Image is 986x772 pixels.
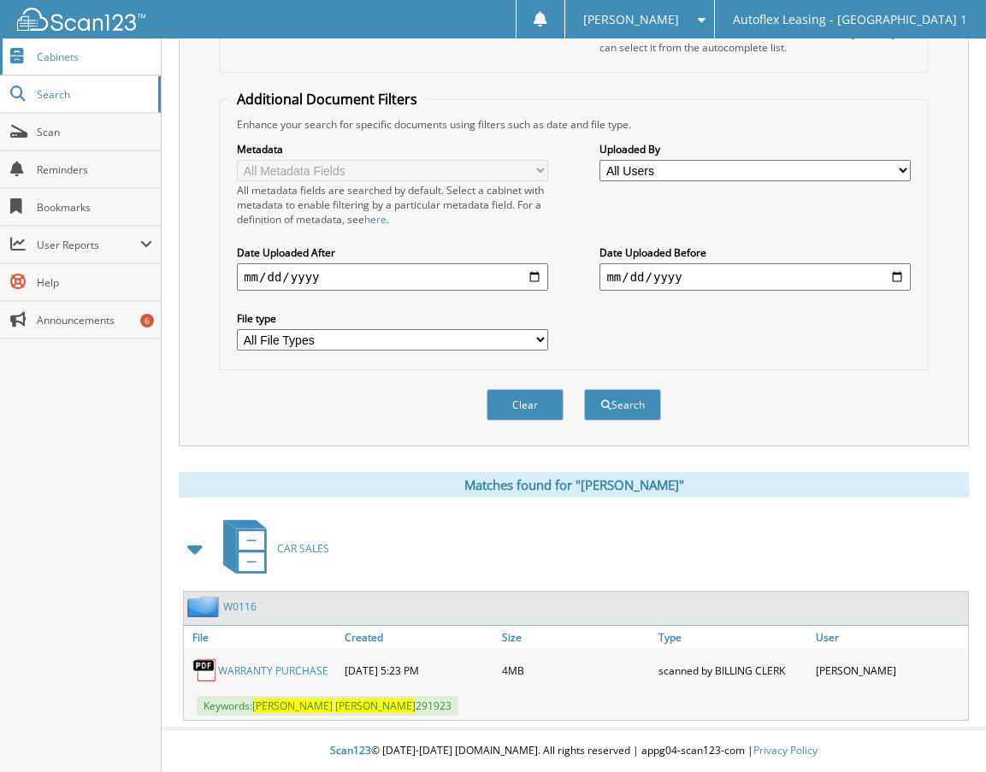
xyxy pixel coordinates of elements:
label: File type [237,311,547,326]
span: CAR SALES [277,541,329,556]
a: WARRANTY PURCHASE [218,663,328,678]
input: end [599,263,910,291]
span: Help [37,275,152,290]
div: Matches found for "[PERSON_NAME]" [179,472,969,498]
a: File [184,626,340,649]
a: CAR SALES [213,515,329,582]
label: Metadata [237,142,547,156]
span: Bookmarks [37,200,152,215]
div: [PERSON_NAME] [812,653,968,687]
a: Size [498,626,654,649]
a: Created [340,626,497,649]
legend: Additional Document Filters [228,90,426,109]
span: [PERSON_NAME] [583,15,679,25]
div: 6 [140,314,154,327]
a: here [364,212,387,227]
span: Reminders [37,162,152,177]
div: 4MB [498,653,654,687]
span: Search [37,87,150,102]
div: [DATE] 5:23 PM [340,653,497,687]
button: Search [584,389,661,421]
span: Scan [37,125,152,139]
span: Scan123 [330,743,371,757]
a: User [812,626,968,649]
label: Date Uploaded After [237,245,547,260]
div: Enhance your search for specific documents using filters such as date and file type. [228,117,919,132]
input: start [237,263,547,291]
img: PDF.png [192,657,218,683]
span: [PERSON_NAME] [335,698,416,713]
span: Cabinets [37,50,152,64]
div: scanned by BILLING CLERK [654,653,811,687]
a: W0116 [223,599,257,614]
div: All metadata fields are searched by default. Select a cabinet with metadata to enable filtering b... [237,183,547,227]
a: Type [654,626,811,649]
span: Autoflex Leasing - [GEOGRAPHIC_DATA] 1 [733,15,967,25]
button: Clear [487,389,564,421]
a: Privacy Policy [753,743,818,757]
div: © [DATE]-[DATE] [DOMAIN_NAME]. All rights reserved | appg04-scan123-com | [162,730,986,772]
span: [PERSON_NAME] [252,698,333,713]
img: folder2.png [187,596,223,617]
label: Uploaded By [599,142,910,156]
img: scan123-logo-white.svg [17,8,145,31]
span: Keywords: 291923 [197,696,458,716]
span: User Reports [37,238,140,252]
label: Date Uploaded Before [599,245,910,260]
iframe: Chat Widget [900,690,986,772]
span: Announcements [37,313,152,327]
